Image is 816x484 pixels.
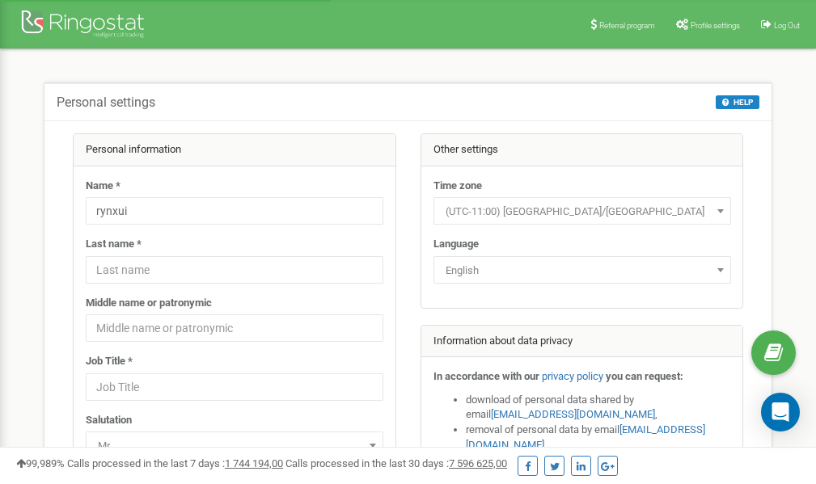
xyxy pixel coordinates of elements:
span: Calls processed in the last 7 days : [67,457,283,469]
li: download of personal data shared by email , [466,393,731,423]
span: Log Out [774,21,800,30]
label: Name * [86,179,120,194]
div: Personal information [74,134,395,166]
span: 99,989% [16,457,65,469]
input: Name [86,197,383,225]
span: (UTC-11:00) Pacific/Midway [433,197,731,225]
a: [EMAIL_ADDRESS][DOMAIN_NAME] [491,408,655,420]
u: 7 596 625,00 [449,457,507,469]
strong: you can request: [606,370,683,382]
input: Job Title [86,373,383,401]
div: Other settings [421,134,743,166]
span: Mr. [86,431,383,459]
input: Middle name or patronymic [86,314,383,342]
h5: Personal settings [57,95,155,110]
u: 1 744 194,00 [225,457,283,469]
li: removal of personal data by email , [466,423,731,452]
label: Salutation [86,413,132,428]
label: Last name * [86,237,142,252]
label: Language [433,237,479,252]
span: (UTC-11:00) Pacific/Midway [439,200,725,223]
div: Open Intercom Messenger [761,393,800,431]
span: English [433,256,731,284]
label: Time zone [433,179,482,194]
label: Job Title * [86,354,133,369]
span: Profile settings [691,21,740,30]
span: Calls processed in the last 30 days : [285,457,507,469]
input: Last name [86,256,383,284]
span: Mr. [91,435,378,457]
strong: In accordance with our [433,370,539,382]
label: Middle name or patronymic [86,296,212,311]
span: Referral program [599,21,655,30]
span: English [439,259,725,282]
a: privacy policy [542,370,603,382]
div: Information about data privacy [421,326,743,358]
button: HELP [716,95,759,109]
